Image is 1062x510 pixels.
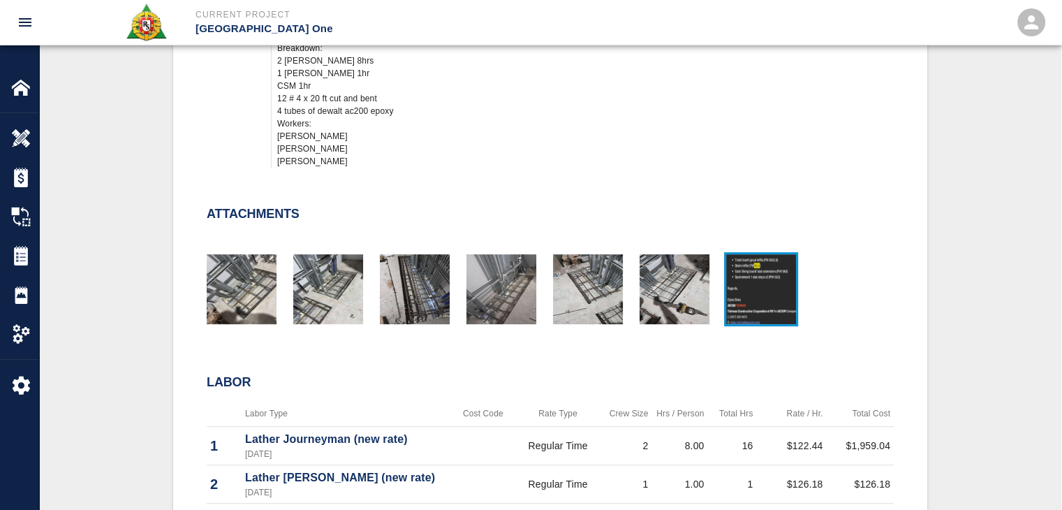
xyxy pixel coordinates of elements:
[756,427,826,465] td: $122.44
[210,474,238,495] p: 2
[992,443,1062,510] iframe: Chat Widget
[603,427,651,465] td: 2
[207,207,300,222] h2: Attachments
[207,375,894,391] h2: Labor
[640,254,709,324] img: thumbnail
[196,21,607,37] p: [GEOGRAPHIC_DATA] One
[651,465,707,504] td: 1.00
[513,465,603,504] td: Regular Time
[826,401,894,427] th: Total Cost
[553,254,623,324] img: thumbnail
[380,254,450,324] img: thumbnail
[242,401,453,427] th: Labor Type
[245,469,450,486] p: Lather [PERSON_NAME] (new rate)
[207,254,276,324] img: thumbnail
[453,401,513,427] th: Cost Code
[513,427,603,465] td: Regular Time
[277,4,659,168] div: R&S worked on mobilizing cutting and bending rebar for installation on Level #2 east pier gate #8...
[603,465,651,504] td: 1
[707,401,756,427] th: Total Hrs
[603,401,651,427] th: Crew Size
[651,401,707,427] th: Hrs / Person
[210,435,238,456] p: 1
[245,431,450,448] p: Lather Journeyman (new rate)
[707,427,756,465] td: 16
[726,254,796,324] img: thumbnail
[756,465,826,504] td: $126.18
[125,3,168,42] img: Roger & Sons Concrete
[756,401,826,427] th: Rate / Hr.
[8,6,42,39] button: open drawer
[707,465,756,504] td: 1
[245,448,450,460] p: [DATE]
[196,8,607,21] p: Current Project
[245,486,450,499] p: [DATE]
[826,427,894,465] td: $1,959.04
[293,254,363,324] img: thumbnail
[651,427,707,465] td: 8.00
[466,254,536,324] img: thumbnail
[826,465,894,504] td: $126.18
[513,401,603,427] th: Rate Type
